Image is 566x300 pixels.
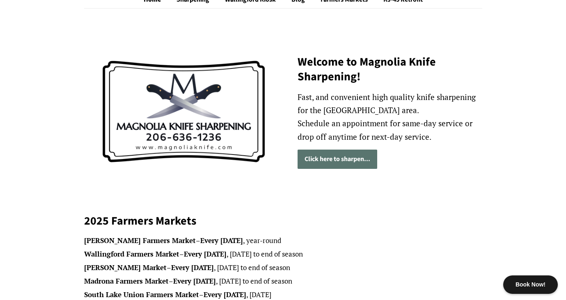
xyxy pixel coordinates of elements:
[503,275,558,294] div: Book Now!
[204,290,246,299] strong: Every [DATE]
[84,275,482,287] li: – , [DATE] to end of season
[84,262,482,274] li: – , [DATE] to end of season
[298,91,482,143] p: Fast, and convenient high quality knife sharpening for the [GEOGRAPHIC_DATA] area. Schedule an ap...
[84,249,179,259] strong: Wallingford Farmers Market
[84,248,482,260] li: – , [DATE] to end of season
[84,236,196,245] strong: [PERSON_NAME] Farmers Market
[298,150,377,169] a: Click here to sharpen...
[84,235,482,247] li: – , year-round
[171,263,214,272] strong: Every [DATE]
[84,290,199,299] strong: South Lake Union Farmers Market
[200,236,243,245] strong: Every [DATE]
[84,276,169,286] strong: Madrona Farmers Market
[298,55,482,84] h2: Welcome to Magnolia Knife Sharpening!
[84,263,167,272] strong: [PERSON_NAME] Market
[84,214,482,228] h2: 2025 Farmers Markets
[173,276,216,286] strong: Every [DATE]
[184,249,227,259] strong: Every [DATE]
